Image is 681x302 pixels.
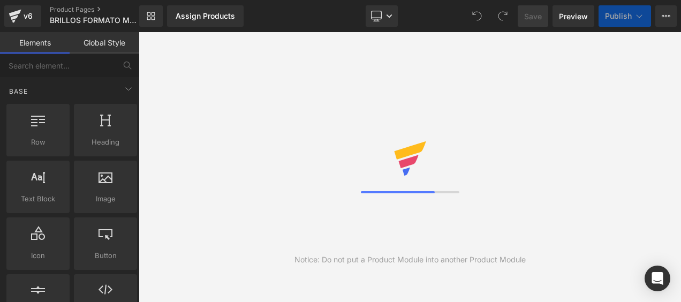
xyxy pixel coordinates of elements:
[77,250,134,261] span: Button
[8,86,29,96] span: Base
[4,5,41,27] a: v6
[77,137,134,148] span: Heading
[605,12,632,20] span: Publish
[655,5,677,27] button: More
[50,16,137,25] span: BRILLOS FORMATO MÁRMOL
[599,5,651,27] button: Publish
[10,137,66,148] span: Row
[10,250,66,261] span: Icon
[50,5,157,14] a: Product Pages
[559,11,588,22] span: Preview
[139,5,163,27] a: New Library
[466,5,488,27] button: Undo
[524,11,542,22] span: Save
[492,5,513,27] button: Redo
[21,9,35,23] div: v6
[294,254,526,266] div: Notice: Do not put a Product Module into another Product Module
[10,193,66,205] span: Text Block
[70,32,139,54] a: Global Style
[645,266,670,291] div: Open Intercom Messenger
[553,5,594,27] a: Preview
[77,193,134,205] span: Image
[176,12,235,20] div: Assign Products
